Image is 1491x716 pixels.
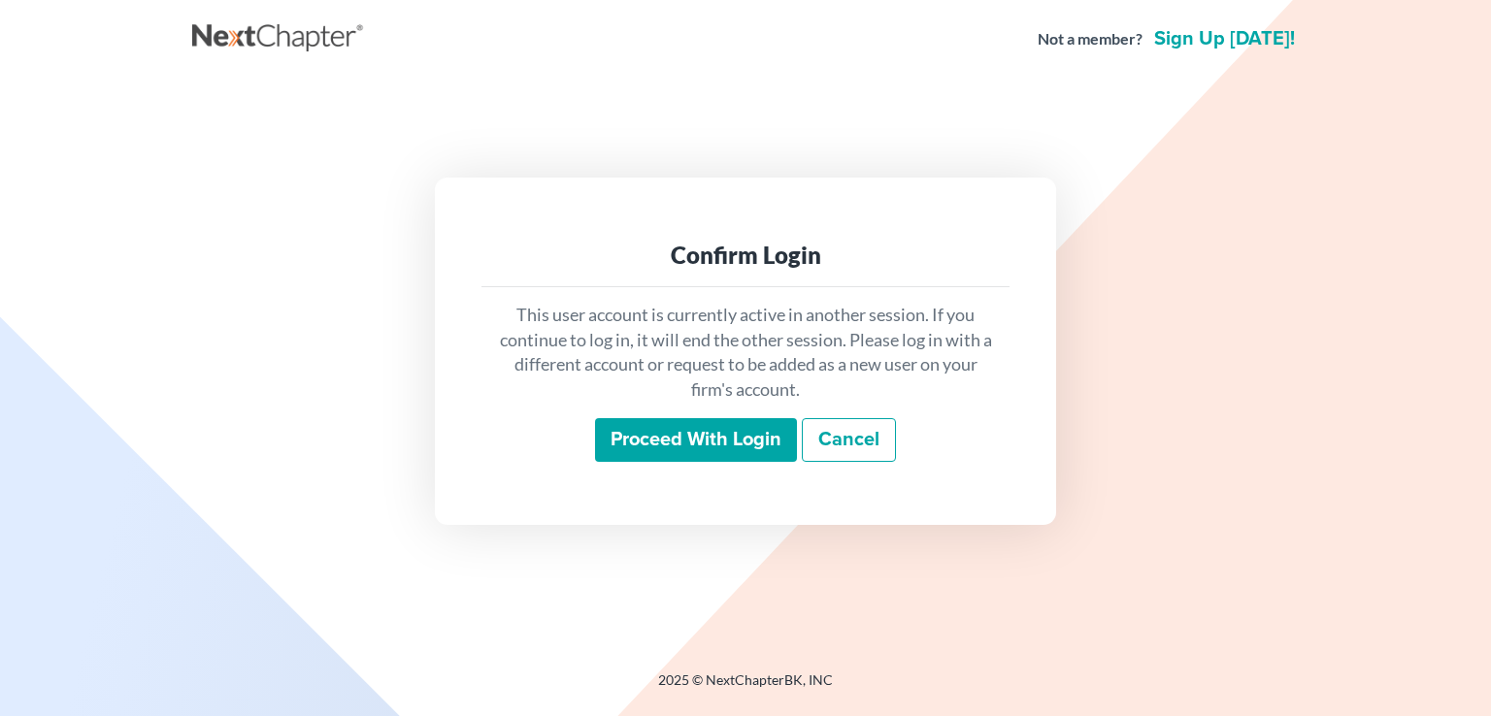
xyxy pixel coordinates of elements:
[595,418,797,463] input: Proceed with login
[802,418,896,463] a: Cancel
[497,303,994,403] p: This user account is currently active in another session. If you continue to log in, it will end ...
[497,240,994,271] div: Confirm Login
[1150,29,1299,49] a: Sign up [DATE]!
[1038,28,1143,50] strong: Not a member?
[192,670,1299,705] div: 2025 © NextChapterBK, INC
